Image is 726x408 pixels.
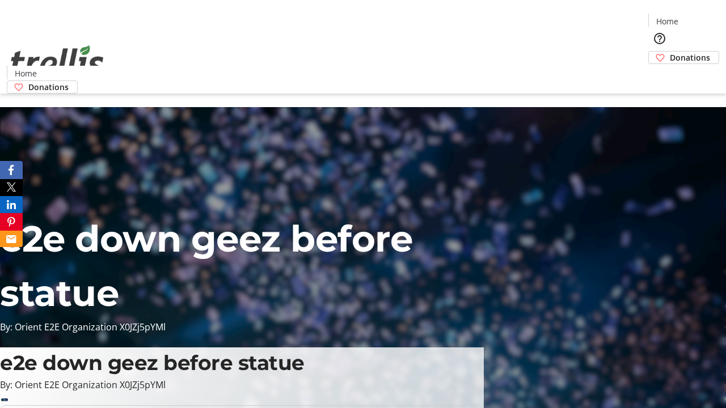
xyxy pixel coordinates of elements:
span: Donations [28,81,69,93]
img: Orient E2E Organization X0JZj5pYMl's Logo [7,33,108,90]
span: Home [656,15,678,27]
a: Donations [648,51,719,64]
span: Donations [670,52,710,63]
span: Home [15,67,37,79]
a: Home [649,15,685,27]
a: Home [7,67,44,79]
a: Donations [7,80,78,93]
button: Help [648,27,671,50]
button: Cart [648,64,671,87]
